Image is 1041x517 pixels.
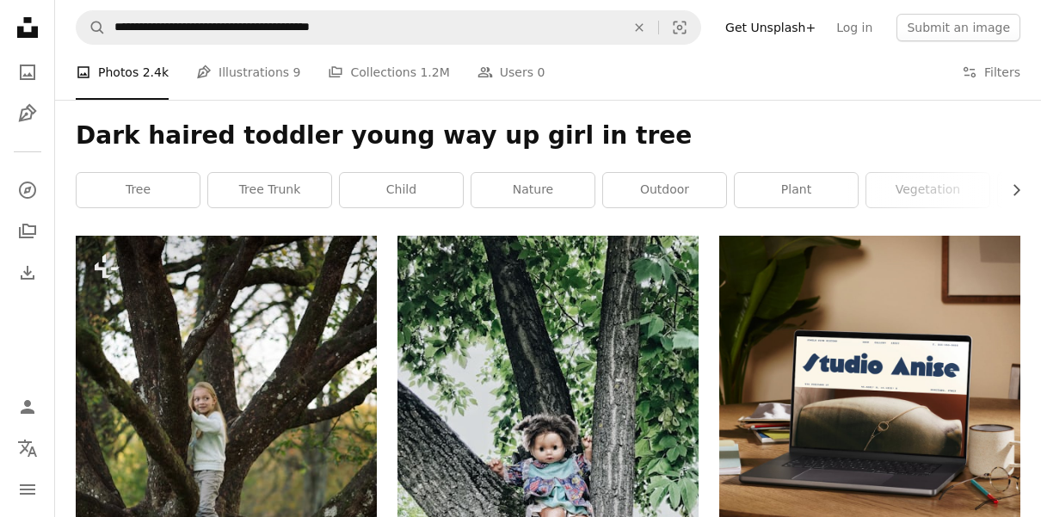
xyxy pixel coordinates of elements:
[10,431,45,465] button: Language
[896,14,1020,41] button: Submit an image
[76,453,377,469] a: a little girl standing on a tree branch
[1001,173,1020,207] button: scroll list to the right
[866,173,989,207] a: vegetation
[77,11,106,44] button: Search Unsplash
[10,472,45,507] button: Menu
[603,173,726,207] a: outdoor
[537,63,545,82] span: 0
[10,255,45,290] a: Download History
[826,14,883,41] a: Log in
[77,173,200,207] a: tree
[962,45,1020,100] button: Filters
[293,63,301,82] span: 9
[659,11,700,44] button: Visual search
[620,11,658,44] button: Clear
[10,390,45,424] a: Log in / Sign up
[340,173,463,207] a: child
[477,45,545,100] a: Users 0
[735,173,858,207] a: plant
[10,173,45,207] a: Explore
[10,10,45,48] a: Home — Unsplash
[76,10,701,45] form: Find visuals sitewide
[420,63,449,82] span: 1.2M
[208,173,331,207] a: tree trunk
[76,120,1020,151] h1: Dark haired toddler young way up girl in tree
[715,14,826,41] a: Get Unsplash+
[328,45,449,100] a: Collections 1.2M
[10,55,45,89] a: Photos
[10,96,45,131] a: Illustrations
[471,173,594,207] a: nature
[10,214,45,249] a: Collections
[397,428,699,444] a: girl in blue dress sitting on tree
[196,45,300,100] a: Illustrations 9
